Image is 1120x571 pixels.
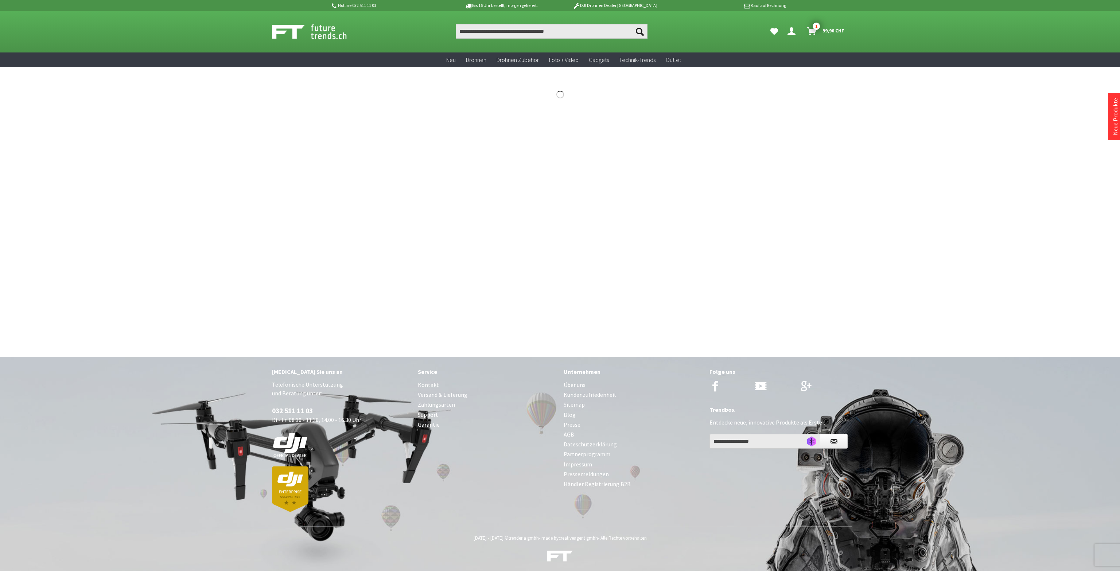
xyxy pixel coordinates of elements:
[559,535,598,541] a: creativeagent gmbh
[418,367,556,376] div: Service
[709,434,820,449] input: Ihre E-Mail Adresse
[632,24,647,39] button: Suchen
[804,24,848,39] a: Warenkorb
[822,25,844,36] span: 99,90 CHF
[785,24,801,39] a: Dein Konto
[584,52,614,67] a: Gadgets
[589,56,609,63] span: Gadgets
[564,449,702,459] a: Partnerprogramm
[272,23,363,41] img: Shop Futuretrends - zur Startseite wechseln
[272,466,308,512] img: dji-partner-enterprise_goldLoJgYOWPUIEBO.png
[491,52,544,67] a: Drohnen Zubehör
[564,380,702,390] a: Über uns
[813,23,820,30] span: 1
[497,56,539,63] span: Drohnen Zubehör
[614,52,661,67] a: Technik-Trends
[272,367,411,376] div: [MEDICAL_DATA] Sie uns an
[564,459,702,469] a: Impressum
[461,52,491,67] a: Drohnen
[418,390,556,400] a: Versand & Lieferung
[564,410,702,420] a: Blog
[564,479,702,489] a: Händler Registrierung B2B
[547,551,573,564] a: DJI Drohnen, Trends & Gadgets Shop
[564,469,702,479] a: Pressemeldungen
[767,24,782,39] a: Meine Favoriten
[446,56,456,63] span: Neu
[564,420,702,430] a: Presse
[272,380,411,512] p: Telefonische Unterstützung und Beratung unter: Di - Fr: 08:30 - 11.30, 14.00 - 16.30 Uhr
[456,24,647,39] input: Produkt, Marke, Kategorie, EAN, Artikelnummer…
[672,1,786,10] p: Kauf auf Rechnung
[709,405,848,414] div: Trendbox
[709,418,848,427] p: Entdecke neue, innovative Produkte als Erster.
[418,410,556,420] a: Support
[274,535,846,541] div: [DATE] - [DATE] © - made by - Alle Rechte vorbehalten
[820,434,848,449] button: Newsletter abonnieren
[619,56,656,63] span: Technik-Trends
[547,551,573,562] img: ft-white-trans-footer.png
[564,367,702,376] div: Unternehmen
[709,367,848,376] div: Folge uns
[418,380,556,390] a: Kontakt
[272,433,308,458] img: white-dji-schweiz-logo-official_140x140.png
[549,56,579,63] span: Foto + Video
[330,1,444,10] p: Hotline 032 511 11 03
[564,439,702,449] a: Dateschutzerklärung
[564,390,702,400] a: Kundenzufriedenheit
[666,56,681,63] span: Outlet
[466,56,486,63] span: Drohnen
[444,1,558,10] p: Bis 16 Uhr bestellt, morgen geliefert.
[272,406,313,415] a: 032 511 11 03
[509,535,539,541] a: trenderia gmbh
[441,52,461,67] a: Neu
[544,52,584,67] a: Foto + Video
[564,430,702,439] a: AGB
[418,400,556,410] a: Zahlungsarten
[564,400,702,410] a: Sitemap
[1112,98,1119,135] a: Neue Produkte
[558,1,672,10] p: DJI Drohnen Dealer [GEOGRAPHIC_DATA]
[418,420,556,430] a: Garantie
[661,52,686,67] a: Outlet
